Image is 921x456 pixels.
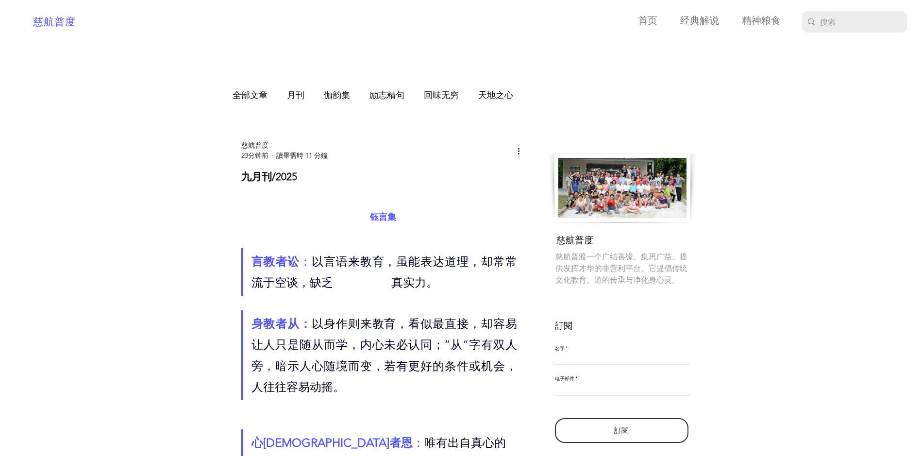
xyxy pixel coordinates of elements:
[424,89,459,101] a: 回味无穷
[555,376,689,381] label: 电子邮件
[251,317,517,394] span: 以身作则来教育，看似最直接，却容易让人只是随从而学，内心未必认同；“从”字有双人旁，暗示人心随境而变，若有更好的条件或机会，人往往容易动摇。
[231,76,526,115] nav: 部落格
[633,14,662,29] p: 首页
[737,14,786,29] p: 精神粮食
[555,321,572,331] span: 訂閱
[251,436,413,450] span: 心[DEMOGRAPHIC_DATA]者恩
[555,346,689,351] label: 名字
[369,89,404,101] a: 励志精句
[251,254,300,269] span: 言教者讼
[33,17,76,27] a: 慈航普度
[555,252,687,285] span: 慈航普渡一个广结善缘、集思广益、提供发挥才华的非营利平台、它提倡传统文化教育、道的传承与净化身心灵。
[287,89,304,101] a: 月刊
[370,212,396,222] span: 钰言集
[413,436,424,450] span: ：
[276,151,328,160] span: 讀畢需時 11 分鐘
[251,317,312,331] span: 身教者从：
[675,14,724,29] p: 经典解说
[478,89,513,101] a: 天地之心
[233,89,268,101] a: 全部文章
[726,14,788,29] a: 精神粮食
[622,14,788,29] nav: 網址
[556,236,593,245] span: 慈航普度
[241,169,525,184] h1: 九月刊/2025
[241,151,268,160] span: 23分钟前
[300,254,312,269] span: ：
[324,89,350,101] a: 伽韵集
[614,425,629,436] span: 訂閱
[622,14,665,29] a: 首页
[251,254,517,289] span: 以言语来教育，虽能表达道理，却常常流于空谈，缺乏 真实力。
[820,11,887,33] input: 搜索
[665,14,726,29] a: 经典解说
[558,158,687,218] img: DHCHY_1382.JPG
[513,145,525,156] button: 更多操作
[555,418,688,443] button: 訂閱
